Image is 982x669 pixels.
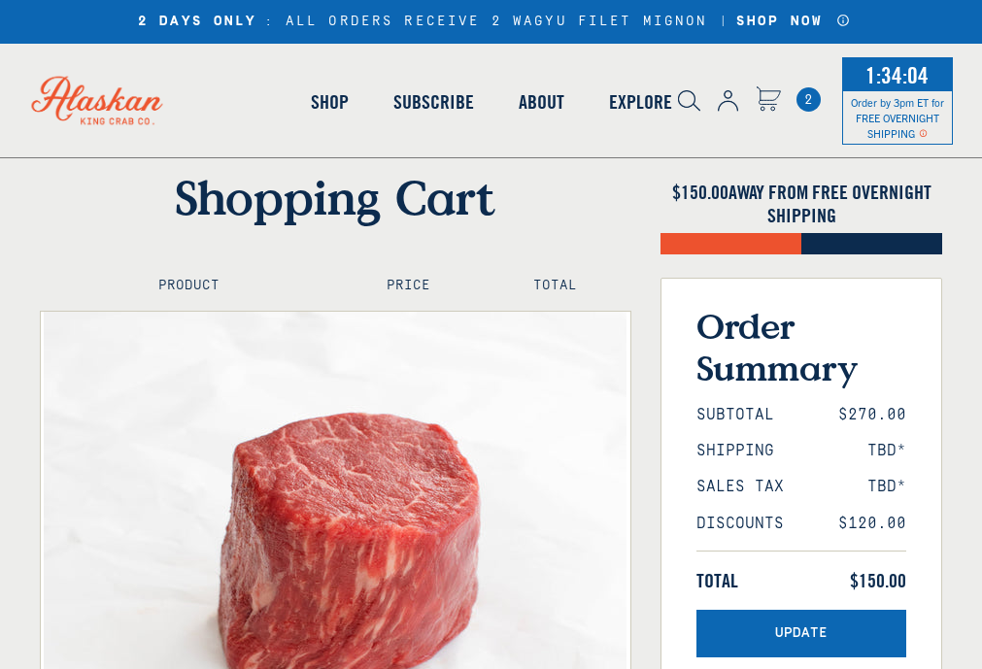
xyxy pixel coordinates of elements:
[696,442,774,460] span: Shipping
[736,14,823,29] strong: SHOP NOW
[371,47,496,157] a: Subscribe
[660,181,942,227] h4: $ AWAY FROM FREE OVERNIGHT SHIPPING
[696,478,784,496] span: Sales Tax
[851,95,944,140] span: Order by 3pm ET for FREE OVERNIGHT SHIPPING
[919,126,928,140] span: Shipping Notice Icon
[288,47,371,157] a: Shop
[796,87,821,112] span: 2
[756,86,781,115] a: Cart
[696,569,738,592] span: Total
[131,14,851,30] div: : ALL ORDERS RECEIVE 2 WAGYU FILET MIGNON |
[496,47,587,157] a: About
[796,87,821,112] a: Cart
[775,625,828,642] span: Update
[138,14,257,30] strong: 2 DAYS ONLY
[729,14,830,30] a: SHOP NOW
[350,278,467,294] h4: Price
[861,55,933,94] span: 1:34:04
[587,47,694,157] a: Explore
[57,278,322,294] h4: Product
[850,569,906,592] span: $150.00
[40,169,632,225] h1: Shopping Cart
[838,515,906,533] span: $120.00
[496,278,614,294] h4: Total
[718,90,738,112] img: account
[696,610,906,657] button: Update
[681,180,728,204] span: 150.00
[696,515,784,533] span: Discounts
[696,406,774,424] span: Subtotal
[10,54,185,146] img: Alaskan King Crab Co. logo
[836,14,851,27] a: Announcement Bar Modal
[838,406,906,424] span: $270.00
[696,305,906,388] h3: Order Summary
[678,90,700,112] img: search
